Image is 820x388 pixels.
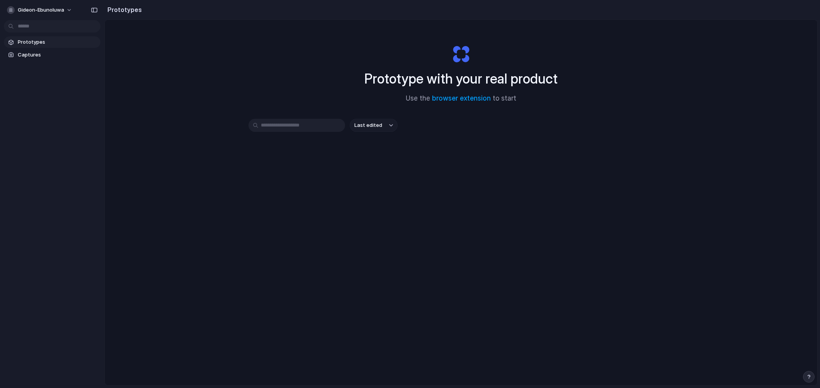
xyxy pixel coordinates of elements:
span: Use the to start [406,94,516,104]
button: Last edited [350,119,398,132]
a: Prototypes [4,36,100,48]
a: browser extension [432,94,491,102]
span: gideon-ebunoluwa [18,6,64,14]
button: gideon-ebunoluwa [4,4,76,16]
a: Captures [4,49,100,61]
span: Last edited [354,121,382,129]
h1: Prototype with your real product [364,68,558,89]
h2: Prototypes [104,5,142,14]
span: Prototypes [18,38,97,46]
span: Captures [18,51,97,59]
